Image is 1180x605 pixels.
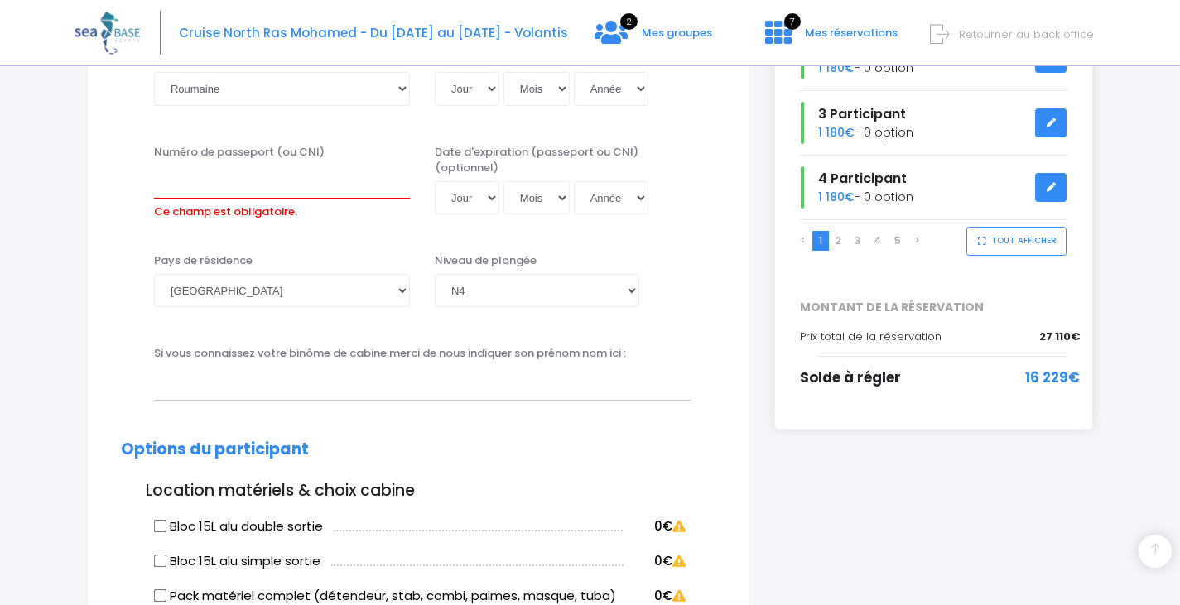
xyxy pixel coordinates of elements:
span: 4 Participant [818,169,907,188]
span: 0€ [654,552,686,569]
label: Ce champ est obligatoire. [154,199,297,220]
div: - 0 option [787,102,1080,144]
span: 1 180€ [818,124,855,141]
span: Mes réservations [805,25,898,41]
div: - 0 option [787,166,1080,209]
span: 0€ [654,517,686,535]
label: Si vous connaissez votre binôme de cabine merci de nous indiquer son prénom nom ici : [154,345,626,362]
span: Mes groupes [642,25,712,41]
label: Bloc 15L alu double sortie [155,517,323,536]
span: 1 180€ [818,189,855,205]
a: 2 Mes groupes [581,31,725,46]
h3: Location matériels & choix cabine [121,482,715,501]
label: Pays de résidence [154,252,253,269]
button: TOUT AFFICHER [966,227,1067,256]
span: MONTANT DE LA RÉSERVATION [787,299,1080,316]
a: > [914,233,920,247]
a: 3 [855,233,860,247]
label: Niveau de plongée [435,252,537,269]
input: Bloc 15L alu simple sortie [154,554,167,567]
label: Bloc 15L alu simple sortie [155,552,320,571]
span: Solde à régler [800,367,901,387]
a: 1 [819,233,822,247]
span: Retourner au back office [959,26,1094,42]
a: 7 Mes réservations [752,31,908,46]
span: Prix total de la réservation [800,329,942,344]
h2: Options du participant [121,440,715,459]
span: 3 Participant [818,104,906,123]
a: 4 [874,233,881,247]
span: 16 229€ [1025,367,1080,389]
span: 27 110€ [1039,329,1080,345]
a: < [800,233,806,247]
span: 0€ [654,587,686,604]
a: 5 [894,233,901,247]
span: 7 [784,13,801,30]
input: Bloc 15L alu double sortie [154,519,167,532]
span: Cruise North Ras Mohamed - Du [DATE] au [DATE] - Volantis [179,24,568,41]
input: Pack matériel complet (détendeur, stab, combi, palmes, masque, tuba) [154,588,167,602]
label: Numéro de passeport (ou CNI) [154,144,325,161]
a: 2 [836,233,841,247]
a: Retourner au back office [937,26,1094,42]
span: 2 [620,13,638,30]
label: Date d'expiration (passeport ou CNI) (optionnel) [435,144,691,176]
